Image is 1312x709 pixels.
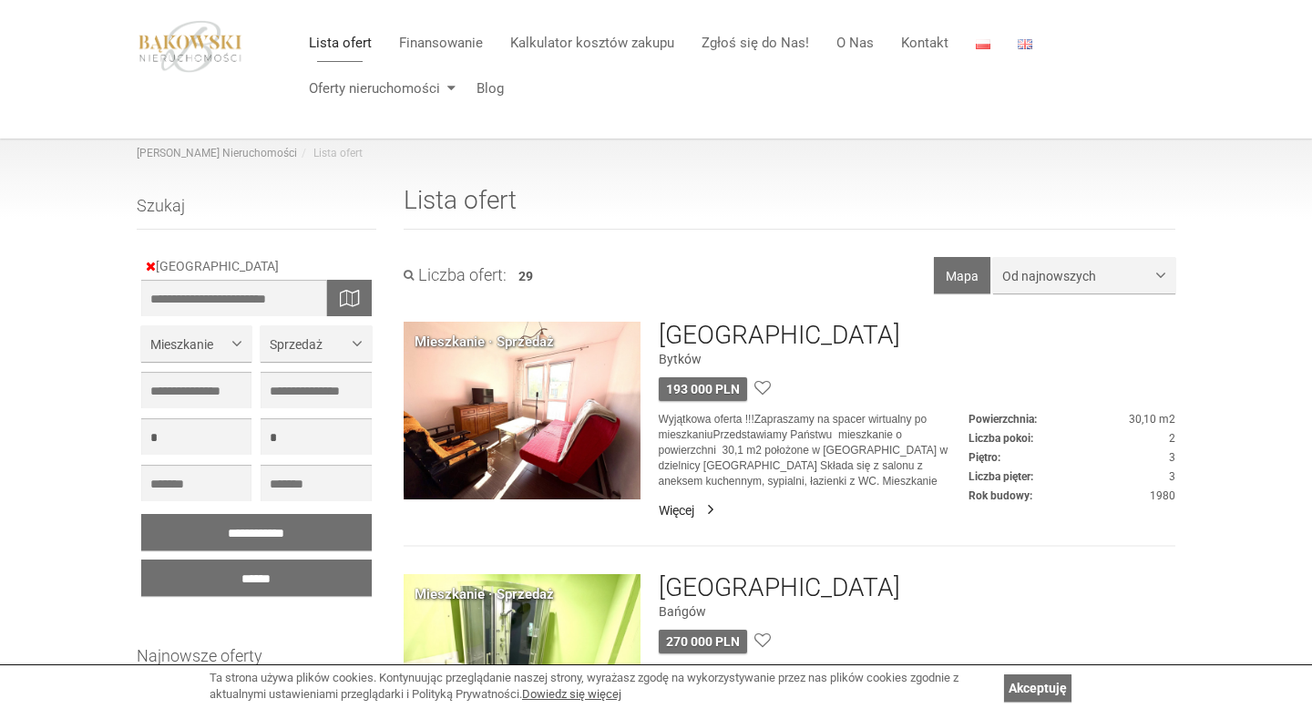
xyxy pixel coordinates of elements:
[415,333,554,352] div: Mieszkanie · Sprzedaż
[993,257,1175,293] button: Od najnowszych
[497,25,688,61] a: Kalkulator kosztów zakupu
[270,335,348,354] span: Sprzedaż
[1004,674,1071,702] a: Akceptuję
[404,266,507,284] h3: Liczba ofert:
[326,280,372,316] div: Wyszukaj na mapie
[659,630,747,653] div: 270 000 PLN
[146,259,288,273] a: [GEOGRAPHIC_DATA]
[659,501,1175,519] a: Więcej
[976,39,990,49] img: Polski
[137,647,376,680] h3: Najnowsze oferty
[969,412,1175,427] dd: 30,10 m2
[463,70,504,107] a: Blog
[969,431,1175,447] dd: 2
[137,147,297,159] a: [PERSON_NAME] Nieruchomości
[518,269,533,283] span: 29
[295,70,463,107] a: Oferty nieruchomości
[150,335,229,354] span: Mieszkanie
[295,25,385,61] a: Lista ofert
[522,687,621,701] a: Dowiedz się więcej
[141,325,251,362] button: Mieszkanie
[969,450,1175,466] dd: 3
[659,412,969,490] p: Wyjątkowa oferta !!!Zapraszamy na spacer wirtualny po mieszkaniuPrzedstawiamy Państwu mieszkanie ...
[659,377,747,401] div: 193 000 PLN
[969,488,1032,504] dt: Rok budowy:
[1002,267,1153,285] span: Od najnowszych
[137,20,244,73] img: logo
[137,197,376,230] h3: Szukaj
[688,25,823,61] a: Zgłoś się do Nas!
[261,325,371,362] button: Sprzedaż
[969,450,1000,466] dt: Piętro:
[659,574,900,602] a: [GEOGRAPHIC_DATA]
[1018,39,1032,49] img: English
[934,257,990,293] button: Mapa
[210,670,995,704] div: Ta strona używa plików cookies. Kontynuując przeglądanie naszej strony, wyrażasz zgodę na wykorzy...
[887,25,962,61] a: Kontakt
[659,602,1175,621] figure: Bańgów
[969,412,1037,427] dt: Powierzchnia:
[659,350,1175,368] figure: Bytków
[969,488,1175,504] dd: 1980
[823,25,887,61] a: O Nas
[659,322,900,350] a: [GEOGRAPHIC_DATA]
[969,431,1033,447] dt: Liczba pokoi:
[415,585,554,604] div: Mieszkanie · Sprzedaż
[404,322,641,499] img: Mieszkanie Sprzedaż Siemianowice Śląskie Bytków
[297,146,363,161] li: Lista ofert
[969,469,1175,485] dd: 3
[969,469,1033,485] dt: Liczba pięter:
[404,187,1176,230] h1: Lista ofert
[385,25,497,61] a: Finansowanie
